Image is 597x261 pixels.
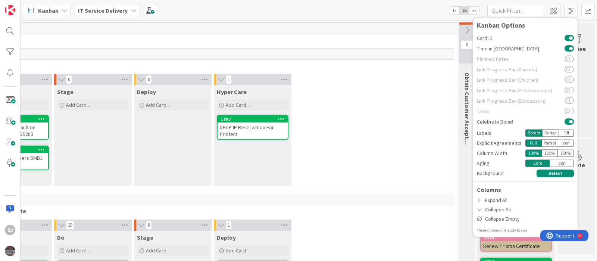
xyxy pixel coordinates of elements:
span: Time in [GEOGRAPHIC_DATA] [477,46,565,51]
b: IT Service Delivery [78,7,128,14]
span: Tasks [477,109,565,114]
span: Celebrate Done! [477,119,565,124]
div: 125 % [541,149,558,157]
span: 1 [226,221,232,230]
div: Icon [550,159,574,167]
span: Add Card... [66,247,90,254]
span: Background [477,170,504,177]
div: Collapse Empty [473,214,578,224]
div: Columns [473,185,578,194]
span: Link Progress Bar (Successors) [477,98,565,103]
span: Stage [137,234,153,241]
div: Border [525,129,542,137]
a: 1970Renew Prisma Certificate [480,234,552,252]
div: 9+ [38,3,41,9]
span: Kanban [38,6,59,15]
span: Hyper Care [217,88,247,96]
div: 1970Renew Prisma Certificate [481,234,551,251]
input: Quick Filter... [487,4,543,17]
div: 1970 [481,234,551,241]
span: 2x [459,7,469,14]
span: Stage [57,88,74,96]
span: 1 [226,75,232,84]
div: Explicit Agreements [477,139,525,147]
div: 1893DHCP IP Reservation For Printers [218,116,288,139]
div: Column Width [477,149,525,157]
div: Labels [477,129,525,137]
span: Deploy [217,234,236,241]
button: Select [537,170,574,177]
div: Collapse All [473,205,578,214]
div: 1893 [218,116,288,122]
span: Add Card... [226,102,250,108]
div: DHCP IP Reservation For Printers [218,122,288,139]
img: Visit kanbanzone.com [5,5,15,15]
div: Aging [477,159,525,167]
span: Add Card... [226,247,250,254]
div: Badge [542,129,559,137]
div: Expand All [473,196,578,205]
span: Do [57,234,65,241]
span: 1x [449,7,459,14]
div: 100 % [525,149,541,157]
span: Card ID [477,35,565,41]
div: 150 % [558,149,574,157]
span: Obtain Customer Acceptance [463,72,471,152]
span: Support [16,1,34,10]
span: 0 [146,75,152,84]
span: Add Card... [146,247,170,254]
div: DJ [5,225,15,235]
span: 29 [66,221,74,230]
span: Add Card... [146,102,170,108]
div: Card [525,159,550,167]
span: Planned Dates [477,56,565,62]
span: Link Progress Bar (Parents) [477,67,565,72]
span: 0 [146,221,152,230]
span: Add Card... [66,102,90,108]
img: avatar [5,246,15,256]
div: Renew Prisma Certificate [481,241,551,251]
span: Link Progress Bar (Children) [477,77,565,83]
span: 0 [66,75,72,84]
div: These options only apply to you [477,227,574,233]
span: 3x [469,7,479,14]
a: 1893DHCP IP Reservation For Printers [217,115,288,140]
span: Link Progress Bar (Predecessors) [477,88,565,93]
div: Off [559,129,574,137]
div: Icon [558,139,574,147]
span: 0 [461,40,473,49]
div: Full [525,139,541,147]
div: 1970 [484,235,551,240]
div: Partial [541,139,558,147]
div: 1893 [221,116,288,122]
span: Deploy [137,88,156,96]
div: Kanban Options [477,22,574,29]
